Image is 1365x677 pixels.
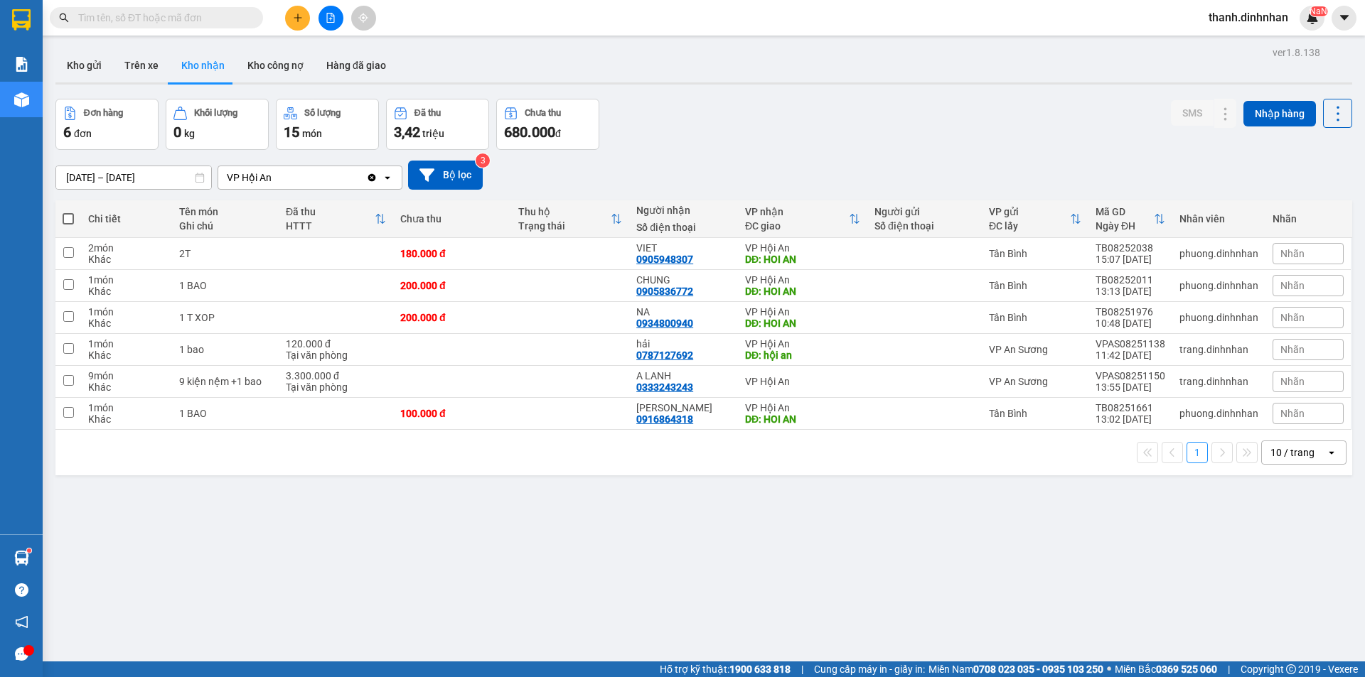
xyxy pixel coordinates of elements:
div: 200.000 đ [400,280,504,291]
div: TB08252011 [1096,274,1165,286]
span: Cung cấp máy in - giấy in: [814,661,925,677]
div: phuong.dinhnhan [1179,312,1258,323]
button: Nhập hàng [1243,101,1316,126]
span: Nhãn [1280,248,1305,259]
span: notification [15,615,28,629]
button: plus [285,6,310,31]
div: 10:48 [DATE] [1096,318,1165,329]
button: Đơn hàng6đơn [55,99,159,150]
div: Tại văn phòng [286,381,386,393]
div: 1 T XOP [179,312,272,323]
div: 0787127692 [636,350,693,361]
span: Miền Nam [928,661,1103,677]
div: 1 món [88,274,165,286]
span: Nhãn [1280,280,1305,291]
span: Nhãn [1280,376,1305,387]
span: 15 [284,124,299,141]
div: Nhân viên [1179,213,1258,224]
span: Hỗ trợ kỹ thuật: [660,661,791,677]
div: 1 món [88,338,165,350]
span: | [801,661,803,677]
button: Hàng đã giao [315,48,397,82]
div: Số điện thoại [636,222,731,233]
span: | [1228,661,1230,677]
div: Đơn hàng [84,108,123,118]
div: Khác [88,413,165,425]
span: đ [555,128,561,139]
div: VP Hội An [745,306,860,318]
div: Ngày ĐH [1096,220,1154,232]
div: 0934800940 [636,318,693,329]
div: 2T [179,248,272,259]
span: ⚪️ [1107,666,1111,672]
div: VP Hội An [745,242,860,254]
div: Chưa thu [400,213,504,224]
span: plus [293,13,303,23]
strong: 0369 525 060 [1156,664,1217,675]
span: file-add [326,13,336,23]
div: trang.dinhnhan [1179,344,1258,355]
button: Trên xe [113,48,170,82]
div: 2 món [88,242,165,254]
button: Kho nhận [170,48,236,82]
div: ver 1.8.138 [1273,45,1320,60]
input: Tìm tên, số ĐT hoặc mã đơn [78,10,246,26]
div: DĐ: HOI AN [745,318,860,329]
div: TB08251661 [1096,402,1165,413]
div: 1 bao [179,344,272,355]
div: TAM PHAN [636,402,731,413]
div: trang.dinhnhan [1179,376,1258,387]
div: Khác [88,350,165,361]
span: đơn [74,128,92,139]
span: triệu [422,128,444,139]
span: aim [358,13,368,23]
div: Số điện thoại [874,220,975,232]
span: kg [184,128,195,139]
span: Nhãn [1280,408,1305,419]
img: warehouse-icon [14,551,29,565]
div: 200.000 đ [400,312,504,323]
span: Miền Bắc [1115,661,1217,677]
button: Đã thu3,42 triệu [386,99,489,150]
svg: open [1326,447,1337,458]
img: solution-icon [14,57,29,72]
button: aim [351,6,376,31]
th: Toggle SortBy [279,200,393,238]
div: Nhãn [1273,213,1344,224]
div: Khác [88,318,165,329]
div: DĐ: HOI AN [745,286,860,297]
span: Nhãn [1280,312,1305,323]
div: VP An Sương [989,344,1081,355]
div: Thu hộ [518,206,611,217]
div: CHUNG [636,274,731,286]
div: Tân Bình [989,248,1081,259]
th: Toggle SortBy [982,200,1088,238]
span: question-circle [15,583,28,597]
span: caret-down [1338,11,1351,24]
div: Khác [88,254,165,265]
input: Selected VP Hội An. [273,170,274,185]
div: 1 món [88,402,165,413]
th: Toggle SortBy [1088,200,1172,238]
div: phuong.dinhnhan [1179,408,1258,419]
button: SMS [1171,100,1214,126]
th: Toggle SortBy [738,200,867,238]
div: 120.000 đ [286,338,386,350]
div: 100.000 đ [400,408,504,419]
sup: NaN [1310,6,1327,16]
span: message [15,647,28,661]
div: ĐC lấy [989,220,1070,232]
div: VP gửi [989,206,1070,217]
div: HTTT [286,220,375,232]
div: 11:42 [DATE] [1096,350,1165,361]
div: VP An Sương [989,376,1081,387]
div: 1 BAO [179,408,272,419]
div: VIET [636,242,731,254]
span: thanh.dinhnhan [1197,9,1300,26]
span: 3,42 [394,124,420,141]
div: VP nhận [745,206,849,217]
div: A LANH [636,370,731,381]
button: Bộ lọc [408,161,483,190]
div: Khác [88,286,165,297]
th: Toggle SortBy [511,200,629,238]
